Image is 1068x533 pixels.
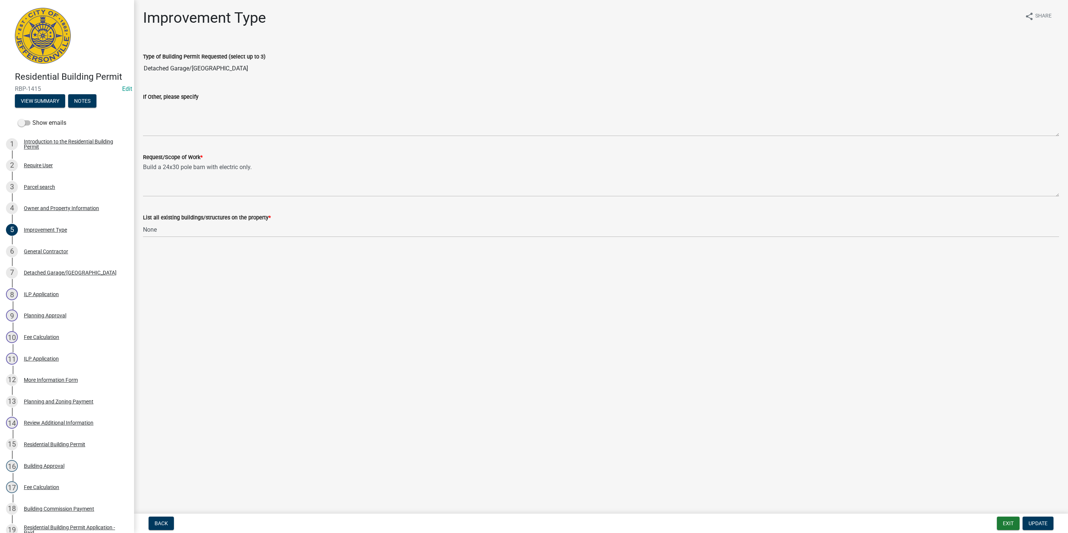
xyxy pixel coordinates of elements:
[18,118,66,127] label: Show emails
[143,54,266,60] label: Type of Building Permit Requested (select up to 3)
[24,249,68,254] div: General Contractor
[24,463,64,469] div: Building Approval
[6,331,18,343] div: 10
[6,138,18,150] div: 1
[997,517,1020,530] button: Exit
[143,9,266,27] h1: Improvement Type
[6,224,18,236] div: 5
[68,94,96,108] button: Notes
[24,420,93,425] div: Review Additional Information
[6,460,18,472] div: 16
[1025,12,1034,21] i: share
[24,356,59,361] div: ILP Application
[24,292,59,297] div: ILP Application
[143,155,203,160] label: Request/Scope of Work
[24,442,85,447] div: Residential Building Permit
[15,85,119,92] span: RBP-1415
[6,181,18,193] div: 3
[122,85,132,92] wm-modal-confirm: Edit Application Number
[122,85,132,92] a: Edit
[24,399,93,404] div: Planning and Zoning Payment
[1029,520,1048,526] span: Update
[24,270,117,275] div: Detached Garage/[GEOGRAPHIC_DATA]
[6,503,18,515] div: 18
[6,159,18,171] div: 2
[155,520,168,526] span: Back
[24,163,53,168] div: Require User
[24,227,67,232] div: Improvement Type
[15,98,65,104] wm-modal-confirm: Summary
[1019,9,1058,23] button: shareShare
[6,202,18,214] div: 4
[1023,517,1053,530] button: Update
[24,206,99,211] div: Owner and Property Information
[15,94,65,108] button: View Summary
[6,374,18,386] div: 12
[24,377,78,383] div: More Information Form
[6,288,18,300] div: 8
[6,310,18,321] div: 9
[6,245,18,257] div: 6
[6,481,18,493] div: 17
[24,334,59,340] div: Fee Calculation
[6,417,18,429] div: 14
[6,438,18,450] div: 15
[6,353,18,365] div: 11
[15,72,128,82] h4: Residential Building Permit
[15,8,71,64] img: City of Jeffersonville, Indiana
[1035,12,1052,21] span: Share
[68,98,96,104] wm-modal-confirm: Notes
[6,267,18,279] div: 7
[24,139,122,149] div: Introduction to the Residential Building Permit
[143,95,198,100] label: If Other, please specify
[24,485,59,490] div: Fee Calculation
[24,313,66,318] div: Planning Approval
[6,396,18,407] div: 13
[143,215,271,221] label: List all existing buildings/structures on the property
[24,184,55,190] div: Parcel search
[24,506,94,511] div: Building Commission Payment
[149,517,174,530] button: Back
